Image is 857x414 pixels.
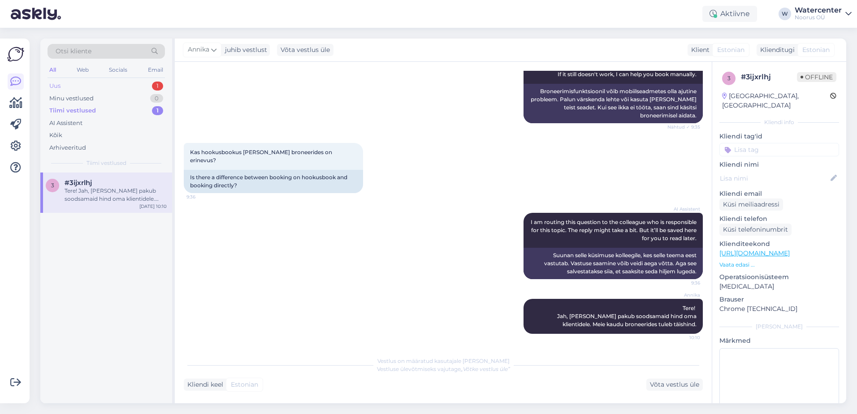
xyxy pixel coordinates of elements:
div: Võta vestlus üle [277,44,333,56]
div: 1 [152,82,163,91]
div: Kõik [49,131,62,140]
a: [URL][DOMAIN_NAME] [719,249,790,257]
p: Kliendi tag'id [719,132,839,141]
div: Web [75,64,91,76]
div: All [48,64,58,76]
span: Estonian [802,45,830,55]
div: Arhiveeritud [49,143,86,152]
span: I am routing this question to the colleague who is responsible for this topic. The reply might ta... [531,219,698,241]
span: AI Assistent [667,206,700,212]
div: Uus [49,82,61,91]
span: Annika [667,292,700,298]
input: Lisa tag [719,143,839,156]
img: Askly Logo [7,46,24,63]
span: Estonian [231,380,258,389]
div: Suunan selle küsimuse kolleegile, kes selle teema eest vastutab. Vastuse saamine võib veidi aega ... [524,248,703,279]
input: Lisa nimi [720,173,829,183]
span: Vestluse ülevõtmiseks vajutage [377,366,510,372]
p: Brauser [719,295,839,304]
div: Võta vestlus üle [646,379,703,391]
div: 0 [150,94,163,103]
span: Nähtud ✓ 9:35 [667,124,700,130]
span: 9:36 [667,280,700,286]
p: Märkmed [719,336,839,345]
span: 3 [727,75,731,82]
span: 3 [51,182,54,189]
span: Otsi kliente [56,47,91,56]
div: AI Assistent [49,119,82,128]
span: Offline [797,72,836,82]
div: Email [146,64,165,76]
div: Küsi telefoninumbrit [719,224,792,236]
div: Aktiivne [702,6,757,22]
p: Klienditeekond [719,239,839,249]
div: Kliendi keel [184,380,223,389]
span: Estonian [717,45,744,55]
p: Kliendi telefon [719,214,839,224]
div: Klienditugi [757,45,795,55]
div: # 3ijxrlhj [741,72,797,82]
span: 10:10 [667,334,700,341]
p: Operatsioonisüsteem [719,272,839,282]
div: Watercenter [795,7,842,14]
div: Küsi meiliaadressi [719,198,783,211]
div: [PERSON_NAME] [719,323,839,331]
div: [GEOGRAPHIC_DATA], [GEOGRAPHIC_DATA] [722,91,830,110]
span: Kas hookusbookus [PERSON_NAME] broneerides on erinevus? [190,149,333,164]
div: Tere! Jah, [PERSON_NAME] pakub soodsamaid hind oma klientidele. Meie kaudu broneerides tuleb täis... [65,187,167,203]
span: Annika [188,45,209,55]
div: Noorus OÜ [795,14,842,21]
div: 1 [152,106,163,115]
div: juhib vestlust [221,45,267,55]
div: W [779,8,791,20]
span: Vestlus on määratud kasutajale [PERSON_NAME] [377,358,510,364]
div: [DATE] 10:10 [139,203,167,210]
div: Tiimi vestlused [49,106,96,115]
a: WatercenterNoorus OÜ [795,7,852,21]
p: [MEDICAL_DATA] [719,282,839,291]
span: #3ijxrlhj [65,179,92,187]
span: Tere! Jah, [PERSON_NAME] pakub soodsamaid hind oma klientidele. Meie kaudu broneerides tuleb täis... [557,305,698,328]
p: Kliendi email [719,189,839,198]
span: Tiimi vestlused [87,159,126,167]
p: Chrome [TECHNICAL_ID] [719,304,839,314]
div: Broneerimisfunktsioonil võib mobiilseadmetes olla ajutine probleem. Palun värskenda lehte või kas... [524,84,703,123]
i: „Võtke vestlus üle” [461,366,510,372]
div: Is there a difference between booking on hookusbook and booking directly? [184,170,363,193]
div: Kliendi info [719,118,839,126]
p: Kliendi nimi [719,160,839,169]
p: Vaata edasi ... [719,261,839,269]
div: Klient [688,45,710,55]
span: 9:36 [186,194,220,200]
div: Socials [107,64,129,76]
div: Minu vestlused [49,94,94,103]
